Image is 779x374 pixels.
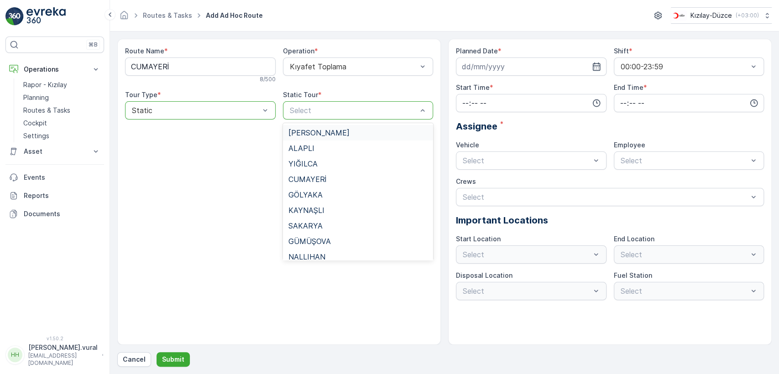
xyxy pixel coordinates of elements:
p: Operations [24,65,86,74]
p: [PERSON_NAME].vural [28,343,98,352]
button: Kızılay-Düzce(+03:00) [671,7,772,24]
button: Cancel [117,352,151,367]
p: Asset [24,147,86,156]
label: Disposal Location [456,271,512,279]
button: Operations [5,60,104,78]
p: Cancel [123,355,146,364]
div: HH [8,348,22,362]
p: Reports [24,191,100,200]
label: Start Location [456,235,501,243]
button: Submit [157,352,190,367]
label: End Time [614,83,643,91]
p: Important Locations [456,213,764,227]
a: Documents [5,205,104,223]
p: ( +03:00 ) [736,12,759,19]
input: dd/mm/yyyy [456,57,606,76]
span: YIĞILCA [288,160,318,168]
a: Routes & Tasks [143,11,192,19]
button: HH[PERSON_NAME].vural[EMAIL_ADDRESS][DOMAIN_NAME] [5,343,104,367]
span: v 1.50.2 [5,336,104,341]
span: CUMAYERİ [288,175,326,183]
p: Cockpit [23,119,47,128]
p: Select [621,155,748,166]
a: Routes & Tasks [20,104,104,117]
a: Homepage [119,14,129,21]
a: Events [5,168,104,187]
label: Fuel Station [614,271,652,279]
label: Planned Date [456,47,498,55]
img: download_svj7U3e.png [671,10,687,21]
label: Employee [614,141,645,149]
span: [PERSON_NAME] [288,129,350,137]
p: Select [463,155,591,166]
label: Crews [456,177,476,185]
span: GÖLYAKA [288,191,323,199]
img: logo [5,7,24,26]
p: Select [463,192,748,203]
label: Static Tour [283,91,318,99]
label: Vehicle [456,141,479,149]
label: Shift [614,47,629,55]
a: Planning [20,91,104,104]
p: Select [290,105,418,116]
p: Rapor - Kızılay [23,80,67,89]
span: NALLIHAN [288,253,325,261]
span: Assignee [456,119,497,133]
p: ⌘B [89,41,98,48]
a: Rapor - Kızılay [20,78,104,91]
p: Planning [23,93,49,102]
p: Kızılay-Düzce [690,11,732,20]
p: Events [24,173,100,182]
button: Asset [5,142,104,161]
p: Submit [162,355,184,364]
a: Cockpit [20,117,104,130]
a: Reports [5,187,104,205]
p: Documents [24,209,100,218]
label: End Location [614,235,654,243]
span: KAYNAŞLI [288,206,324,214]
p: 8 / 500 [260,76,276,83]
span: GÜMÜŞOVA [288,237,331,245]
p: [EMAIL_ADDRESS][DOMAIN_NAME] [28,352,98,367]
img: logo_light-DOdMpM7g.png [26,7,66,26]
p: Routes & Tasks [23,106,70,115]
label: Operation [283,47,314,55]
label: Tour Type [125,91,157,99]
span: Add Ad Hoc Route [204,11,265,20]
span: SAKARYA [288,222,323,230]
a: Settings [20,130,104,142]
label: Route Name [125,47,164,55]
span: ALAPLI [288,144,314,152]
label: Start Time [456,83,490,91]
p: Settings [23,131,49,140]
